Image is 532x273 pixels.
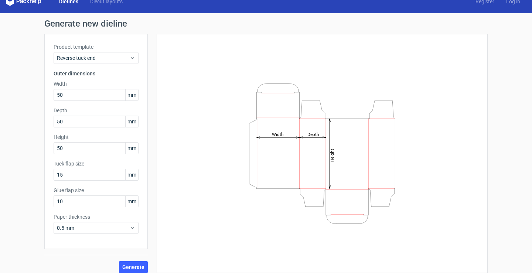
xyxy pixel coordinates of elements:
[125,196,138,207] span: mm
[54,107,139,114] label: Depth
[125,169,138,180] span: mm
[54,213,139,221] label: Paper thickness
[122,265,144,270] span: Generate
[57,54,130,62] span: Reverse tuck end
[54,133,139,141] label: Height
[119,261,148,273] button: Generate
[125,143,138,154] span: mm
[272,132,284,137] tspan: Width
[125,116,138,127] span: mm
[54,43,139,51] label: Product template
[307,132,319,137] tspan: Depth
[125,89,138,100] span: mm
[54,80,139,88] label: Width
[44,19,488,28] h1: Generate new dieline
[54,70,139,77] h3: Outer dimensions
[54,160,139,167] label: Tuck flap size
[330,149,335,161] tspan: Height
[54,187,139,194] label: Glue flap size
[57,224,130,232] span: 0.5 mm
